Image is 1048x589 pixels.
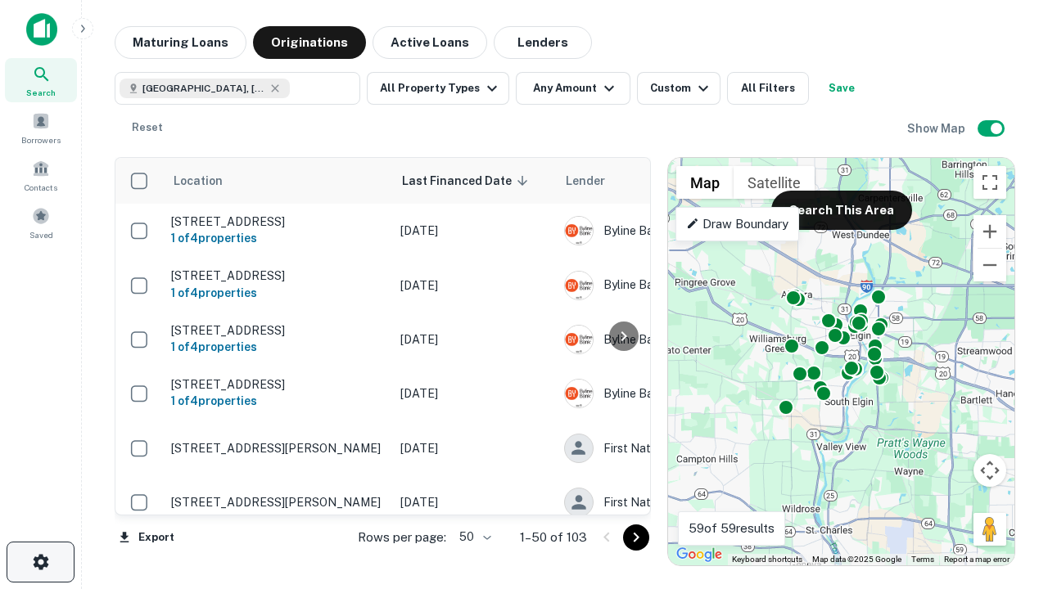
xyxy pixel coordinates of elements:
[650,79,713,98] div: Custom
[727,72,809,105] button: All Filters
[907,119,968,137] h6: Show Map
[5,58,77,102] a: Search
[566,171,605,191] span: Lender
[171,229,384,247] h6: 1 of 4 properties
[564,216,810,245] div: Byline Bank
[944,555,1010,564] a: Report a map error
[163,158,392,204] th: Location
[689,519,775,538] p: 59 of 59 results
[564,434,810,463] div: First Nations Bank
[400,439,548,457] p: [DATE]
[973,454,1006,487] button: Map camera controls
[494,26,592,59] button: Lenders
[358,528,446,547] p: Rows per page:
[173,171,244,191] span: Location
[171,214,384,229] p: [STREET_ADDRESS]
[771,191,912,230] button: Search This Area
[400,277,548,294] p: [DATE]
[911,555,934,564] a: Terms (opens in new tab)
[453,525,494,549] div: 50
[565,326,593,353] img: picture
[623,524,649,551] button: Go to next page
[400,493,548,511] p: [DATE]
[21,133,61,146] span: Borrowers
[26,86,56,99] span: Search
[392,158,556,204] th: Last Financed Date
[400,384,548,402] p: [DATE]
[5,200,77,245] a: Saved
[121,111,174,144] button: Reset
[142,81,265,96] span: [GEOGRAPHIC_DATA], [GEOGRAPHIC_DATA]
[973,166,1006,199] button: Toggle fullscreen view
[26,13,57,46] img: capitalize-icon.png
[812,555,901,564] span: Map data ©2025 Google
[171,338,384,356] h6: 1 of 4 properties
[564,271,810,300] div: Byline Bank
[973,215,1006,248] button: Zoom in
[565,380,593,407] img: picture
[115,26,246,59] button: Maturing Loans
[5,106,77,150] a: Borrowers
[564,488,810,517] div: First Nations Bank
[171,377,384,392] p: [STREET_ADDRESS]
[400,222,548,240] p: [DATE]
[564,325,810,354] div: Byline Bank
[672,544,726,565] a: Open this area in Google Maps (opens a new window)
[966,458,1048,537] iframe: Chat Widget
[564,379,810,408] div: Byline Bank
[732,554,802,565] button: Keyboard shortcuts
[400,330,548,348] p: [DATE]
[171,268,384,283] p: [STREET_ADDRESS]
[565,217,593,245] img: picture
[815,72,868,105] button: Save your search to get updates of matches that match your search criteria.
[5,153,77,197] a: Contacts
[668,158,1014,565] div: 0 0
[171,441,384,456] p: [STREET_ADDRESS][PERSON_NAME]
[676,166,734,199] button: Show street map
[402,171,533,191] span: Last Financed Date
[556,158,818,204] th: Lender
[672,544,726,565] img: Google
[171,495,384,510] p: [STREET_ADDRESS][PERSON_NAME]
[637,72,720,105] button: Custom
[373,26,487,59] button: Active Loans
[253,26,366,59] button: Originations
[115,525,178,550] button: Export
[686,214,788,234] p: Draw Boundary
[516,72,630,105] button: Any Amount
[367,72,509,105] button: All Property Types
[973,249,1006,281] button: Zoom out
[171,323,384,338] p: [STREET_ADDRESS]
[520,528,587,547] p: 1–50 of 103
[565,272,593,299] img: picture
[171,392,384,410] h6: 1 of 4 properties
[734,166,815,199] button: Show satellite imagery
[29,228,53,241] span: Saved
[25,181,57,194] span: Contacts
[171,284,384,302] h6: 1 of 4 properties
